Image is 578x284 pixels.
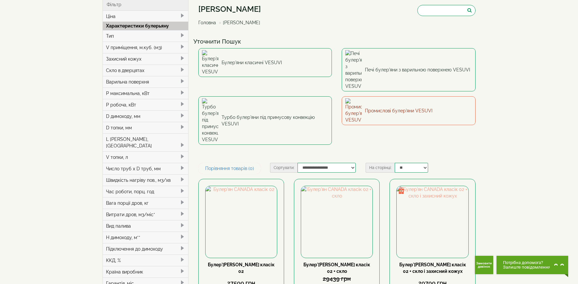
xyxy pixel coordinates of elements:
div: Ціна [103,11,188,22]
div: Час роботи, порц. год [103,186,188,197]
div: Число труб x D труб, мм [103,163,188,174]
span: Замовити дзвінок [476,262,492,268]
div: P максимальна, кВт [103,87,188,99]
div: Витрати дров, м3/міс* [103,209,188,220]
button: Chat button [497,256,568,274]
span: Залиште повідомлення [503,265,551,270]
div: Підключення до димоходу [103,243,188,255]
div: Варильна поверхня [103,76,188,87]
img: Булер'ян CANADA класік 02 + скло і захисний кожух [397,186,468,257]
div: Скло в дверцятах [103,65,188,76]
span: Потрібна допомога? [503,260,551,265]
h4: Уточнити Пошук [193,38,481,45]
div: Тип [103,30,188,42]
a: Булер'[PERSON_NAME] класік 02 [208,262,275,274]
a: Промислові булер'яни VESUVI Промислові булер'яни VESUVI [342,96,476,125]
div: Швидкість нагріву пов., м3/хв [103,174,188,186]
label: На сторінці: [366,163,395,173]
div: Вид палива [103,220,188,232]
div: 29439 грн [301,275,373,283]
div: V приміщення, м.куб. (м3) [103,42,188,53]
button: Get Call button [475,256,493,274]
a: Порівняння товарів (0) [198,163,261,174]
a: Печі булер'яни з варильною поверхнею VESUVI Печі булер'яни з варильною поверхнею VESUVI [342,48,476,91]
div: D димоходу, мм [103,110,188,122]
div: D топки, мм [103,122,188,133]
div: ККД, % [103,255,188,266]
div: Характеристики булерьяну [103,22,188,30]
img: Булер'ян CANADA класік 02 [206,186,277,257]
a: Головна [198,20,216,25]
div: Захисний кожух [103,53,188,65]
div: H димоходу, м** [103,232,188,243]
img: Булер'яни класичні VESUVI [202,50,218,75]
img: Печі булер'яни з варильною поверхнею VESUVI [345,50,362,89]
div: Країна виробник [103,266,188,277]
label: Сортувати: [270,163,298,173]
div: Вага порції дров, кг [103,197,188,209]
a: Булер'яни класичні VESUVI Булер'яни класичні VESUVI [198,48,332,77]
a: Булер'[PERSON_NAME] класік 02 + скло [303,262,370,274]
a: Булер'[PERSON_NAME] класік 02 + скло і захисний кожух [399,262,466,274]
img: Булер'ян CANADA класік 02 + скло [301,186,372,257]
img: gift [398,187,405,194]
a: Турбо булер'яни під примусову конвекцію VESUVI Турбо булер'яни під примусову конвекцію VESUVI [198,96,332,145]
h1: [PERSON_NAME] [198,5,265,13]
li: [PERSON_NAME] [217,19,260,26]
img: Промислові булер'яни VESUVI [345,98,362,123]
div: V топки, л [103,151,188,163]
img: Турбо булер'яни під примусову конвекцію VESUVI [202,98,218,143]
div: L [PERSON_NAME], [GEOGRAPHIC_DATA] [103,133,188,151]
div: P робоча, кВт [103,99,188,110]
